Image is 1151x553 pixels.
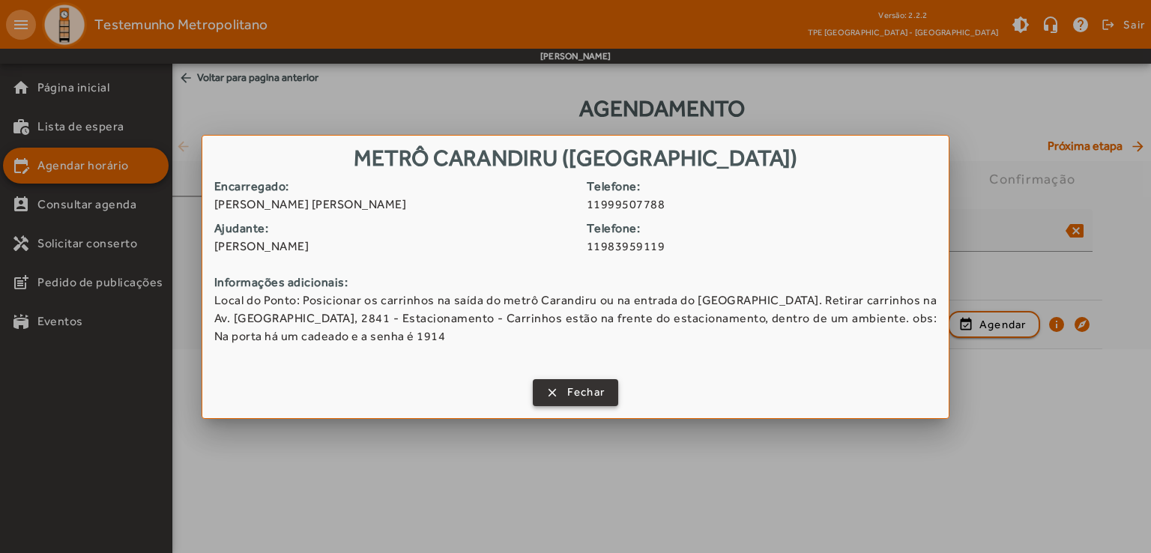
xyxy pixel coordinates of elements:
span: 11983959119 [587,238,948,256]
strong: Telefone: [587,178,948,196]
span: Fechar [567,384,605,401]
strong: Telefone: [587,220,948,238]
strong: Informações adicionais: [214,274,937,291]
h1: Metrô Carandiru ([GEOGRAPHIC_DATA]) [202,136,949,177]
span: 11999507788 [587,196,948,214]
span: [PERSON_NAME] [PERSON_NAME] [214,196,575,214]
span: [PERSON_NAME] [214,238,575,256]
span: Local do Ponto: Posicionar os carrinhos na saída do metrô Carandiru ou na entrada do [GEOGRAPHIC_... [214,291,937,345]
button: Fechar [533,379,619,406]
strong: Encarregado: [214,178,575,196]
strong: Ajudante: [214,220,575,238]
